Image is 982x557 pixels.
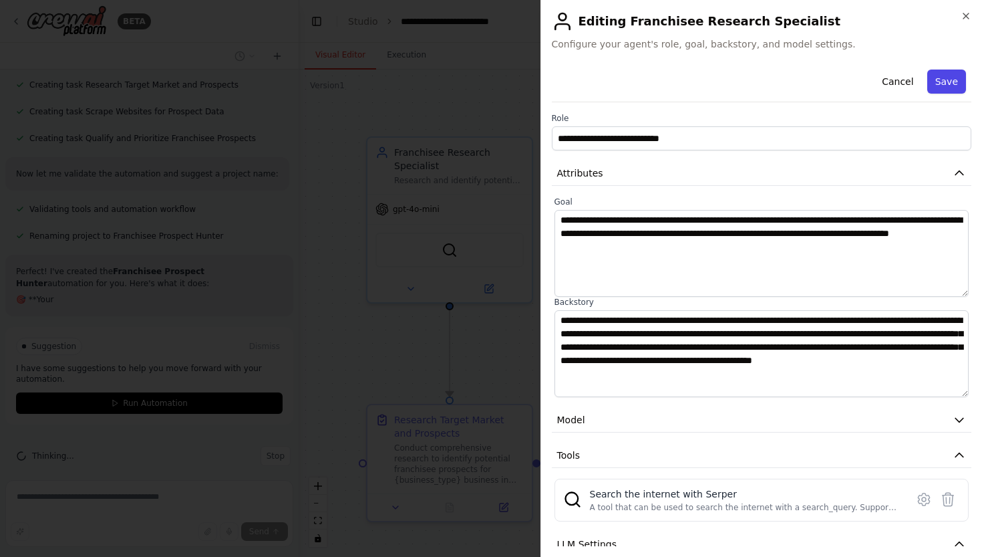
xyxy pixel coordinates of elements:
button: Attributes [552,161,972,186]
div: Search the internet with Serper [590,487,899,501]
button: Model [552,408,972,433]
button: Cancel [874,70,921,94]
span: Attributes [557,166,603,180]
label: Goal [554,197,969,207]
span: Tools [557,449,581,462]
h2: Editing Franchisee Research Specialist [552,11,972,32]
label: Backstory [554,297,969,308]
div: A tool that can be used to search the internet with a search_query. Supports different search typ... [590,502,899,513]
label: Role [552,113,972,124]
span: Configure your agent's role, goal, backstory, and model settings. [552,37,972,51]
button: Tools [552,443,972,468]
button: Configure tool [912,487,936,512]
button: Save [927,70,966,94]
button: Delete tool [936,487,960,512]
img: SerperDevTool [563,490,582,509]
span: LLM Settings [557,538,617,551]
span: Model [557,413,585,427]
button: LLM Settings [552,532,972,557]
